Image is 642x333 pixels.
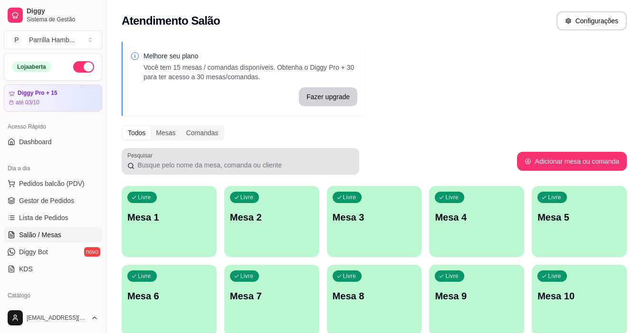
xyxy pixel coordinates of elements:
[127,289,211,303] p: Mesa 6
[240,194,254,201] p: Livre
[19,264,33,274] span: KDS
[127,211,211,224] p: Mesa 1
[73,61,94,73] button: Alterar Status
[548,272,561,280] p: Livre
[240,272,254,280] p: Livre
[18,90,57,97] article: Diggy Pro + 15
[445,194,459,201] p: Livre
[27,314,87,322] span: [EMAIL_ADDRESS][DOMAIN_NAME]
[19,213,68,222] span: Lista de Pedidos
[4,84,102,111] a: Diggy Pro + 15até 03/10
[224,186,319,257] button: LivreMesa 2
[144,63,357,82] p: Você tem 15 mesas / comandas disponíveis. Obtenha o Diggy Pro + 30 para ter acesso a 30 mesas/com...
[144,51,357,61] p: Melhore seu plano
[333,289,416,303] p: Mesa 8
[27,16,98,23] span: Sistema de Gestão
[29,35,75,45] div: Parrilla Hamb ...
[327,186,422,257] button: LivreMesa 3
[299,87,357,106] button: Fazer upgrade
[4,193,102,208] a: Gestor de Pedidos
[122,13,220,28] h2: Atendimento Salão
[230,211,314,224] p: Mesa 2
[343,194,356,201] p: Livre
[537,211,621,224] p: Mesa 5
[4,134,102,149] a: Dashboard
[4,288,102,303] div: Catálogo
[19,137,52,147] span: Dashboard
[19,230,61,240] span: Salão / Mesas
[19,247,48,257] span: Diggy Bot
[4,306,102,329] button: [EMAIL_ADDRESS][DOMAIN_NAME]
[4,161,102,176] div: Dia a dia
[532,186,627,257] button: LivreMesa 5
[537,289,621,303] p: Mesa 10
[27,7,98,16] span: Diggy
[4,210,102,225] a: Lista de Pedidos
[19,179,85,188] span: Pedidos balcão (PDV)
[151,126,181,139] div: Mesas
[16,99,39,106] article: até 03/10
[435,211,518,224] p: Mesa 4
[127,151,156,159] label: Pesquisar
[435,289,518,303] p: Mesa 9
[12,62,51,72] div: Loja aberta
[123,126,151,139] div: Todos
[19,196,74,205] span: Gestor de Pedidos
[333,211,416,224] p: Mesa 3
[230,289,314,303] p: Mesa 7
[556,11,627,30] button: Configurações
[4,30,102,49] button: Select a team
[4,4,102,27] a: DiggySistema de Gestão
[181,126,224,139] div: Comandas
[343,272,356,280] p: Livre
[4,261,102,277] a: KDS
[429,186,524,257] button: LivreMesa 4
[138,272,151,280] p: Livre
[134,160,354,170] input: Pesquisar
[138,194,151,201] p: Livre
[122,186,217,257] button: LivreMesa 1
[4,119,102,134] div: Acesso Rápido
[12,35,21,45] span: P
[445,272,459,280] p: Livre
[4,176,102,191] button: Pedidos balcão (PDV)
[548,194,561,201] p: Livre
[4,244,102,259] a: Diggy Botnovo
[517,152,627,171] button: Adicionar mesa ou comanda
[4,227,102,242] a: Salão / Mesas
